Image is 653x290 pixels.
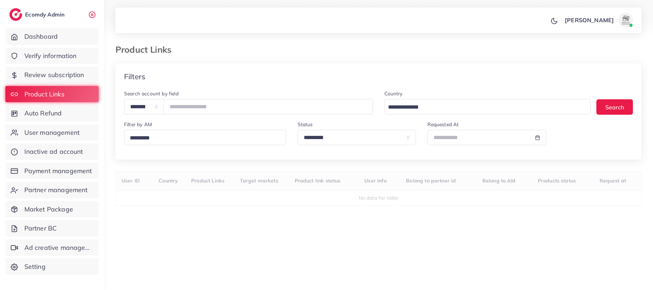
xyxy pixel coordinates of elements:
span: Auto Refund [24,109,62,118]
img: logo [9,8,22,21]
h3: Product Links [115,44,177,55]
div: Search for option [124,130,286,145]
span: Partner BC [24,224,57,233]
span: Setting [24,262,46,271]
span: Inactive ad account [24,147,83,156]
h2: Ecomdy Admin [25,11,66,18]
span: Review subscription [24,70,84,80]
img: avatar [619,13,633,27]
a: Partner BC [5,220,99,237]
a: Verify information [5,48,99,64]
label: Requested At [427,121,459,128]
a: Market Package [5,201,99,218]
span: Partner management [24,185,88,195]
label: Country [384,90,403,97]
input: Search for option [127,133,282,144]
button: Search [596,99,633,115]
div: Search for option [384,99,591,114]
label: Filter by AM [124,121,152,128]
input: Search for option [385,102,582,113]
span: Payment management [24,166,92,176]
a: Partner management [5,182,99,198]
a: Setting [5,258,99,275]
label: Status [298,121,313,128]
h4: Filters [124,72,145,81]
label: Search account by field [124,90,179,97]
span: Dashboard [24,32,58,41]
span: Verify information [24,51,77,61]
a: Auto Refund [5,105,99,122]
span: Product Links [24,90,65,99]
a: [PERSON_NAME]avatar [561,13,636,27]
a: Review subscription [5,67,99,83]
a: Payment management [5,163,99,179]
span: Market Package [24,205,73,214]
p: [PERSON_NAME] [565,16,614,24]
a: Product Links [5,86,99,103]
span: User management [24,128,80,137]
a: Inactive ad account [5,143,99,160]
a: logoEcomdy Admin [9,8,66,21]
a: User management [5,124,99,141]
a: Dashboard [5,28,99,45]
span: Ad creative management [24,243,93,252]
a: Ad creative management [5,239,99,256]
